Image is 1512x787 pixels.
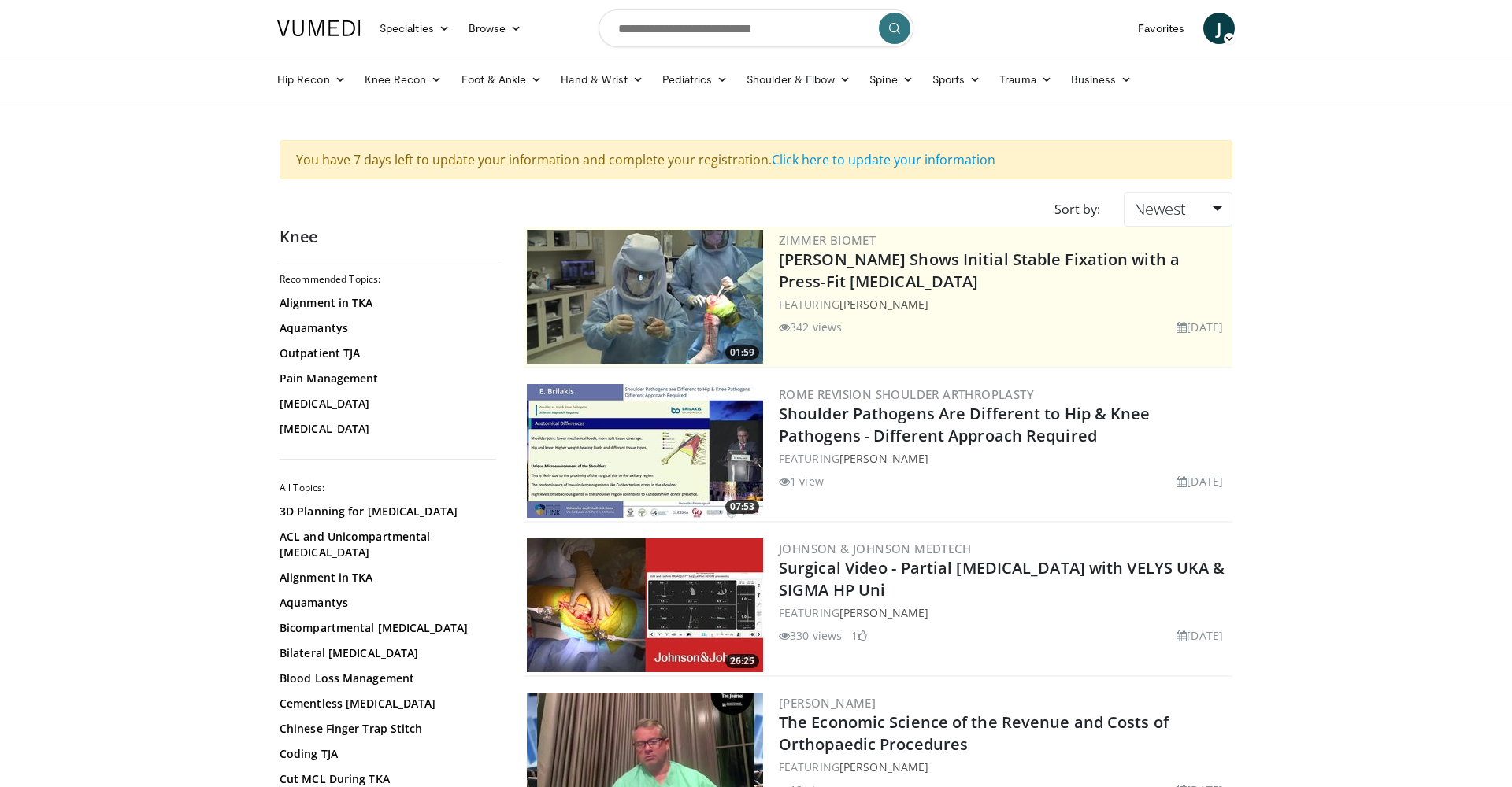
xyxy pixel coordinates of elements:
[1043,192,1112,227] div: Sort by:
[1203,13,1235,44] a: J
[280,482,496,494] h2: All Topics:
[280,595,492,611] a: Aquamantys
[280,771,492,787] a: Cut MCL During TKA
[280,227,500,247] h2: Knee
[268,64,355,95] a: Hip Recon
[779,473,824,490] li: 1 view
[280,421,492,437] a: [MEDICAL_DATA]
[1177,473,1223,490] li: [DATE]
[280,529,492,560] a: ACL and Unicompartmental [MEDICAL_DATA]
[737,64,860,95] a: Shoulder & Elbow
[779,711,1169,755] a: The Economic Science of the Revenue and Costs of Orthopaedic Procedures
[1177,627,1223,644] li: [DATE]
[280,140,1232,179] div: You have 7 days left to update your information and complete your registration.
[779,386,1034,402] a: Rome Revision Shoulder Arthroplasty
[779,604,1229,621] div: FEATURING
[280,273,496,286] h2: Recommended Topics:
[527,538,763,672] img: 470f1708-61b8-42d5-b262-e720e03fa3ff.300x170_q85_crop-smart_upscale.jpg
[779,232,876,248] a: Zimmer Biomet
[1134,198,1186,220] span: Newest
[1128,13,1194,44] a: Favorites
[452,64,552,95] a: Foot & Ankle
[839,451,928,466] a: [PERSON_NAME]
[280,671,492,686] a: Blood Loss Management
[772,151,995,168] a: Click here to update your information
[725,345,759,360] span: 01:59
[280,721,492,737] a: Chinese Finger Trap Stitch
[277,20,361,36] img: VuMedi Logo
[280,645,492,661] a: Bilateral [MEDICAL_DATA]
[779,541,971,556] a: Johnson & Johnson MedTech
[280,570,492,586] a: Alignment in TKA
[280,295,492,311] a: Alignment in TKA
[598,9,913,47] input: Search topics, interventions
[779,249,1180,292] a: [PERSON_NAME] Shows Initial Stable Fixation with a Press-Fit [MEDICAL_DATA]
[1124,192,1232,227] a: Newest
[653,64,737,95] a: Pediatrics
[779,319,842,335] li: 342 views
[1177,319,1223,335] li: [DATE]
[280,620,492,636] a: Bicompartmental [MEDICAL_DATA]
[839,605,928,620] a: [PERSON_NAME]
[1062,64,1142,95] a: Business
[355,64,452,95] a: Knee Recon
[851,627,867,644] li: 1
[280,345,492,361] a: Outpatient TJA
[725,654,759,668] span: 26:25
[280,396,492,412] a: [MEDICAL_DATA]
[779,557,1225,600] a: Surgical Video - Partial [MEDICAL_DATA] with VELYS UKA & SIGMA HP Uni
[860,64,922,95] a: Spine
[280,504,492,519] a: 3D Planning for [MEDICAL_DATA]
[527,538,763,672] a: 26:25
[923,64,991,95] a: Sports
[839,759,928,774] a: [PERSON_NAME]
[551,64,653,95] a: Hand & Wrist
[779,296,1229,312] div: FEATURING
[527,384,763,518] img: 6a7d116b-e731-469b-a02b-077c798815a2.300x170_q85_crop-smart_upscale.jpg
[779,403,1151,446] a: Shoulder Pathogens Are Different to Hip & Knee Pathogens - Different Approach Required
[280,746,492,762] a: Coding TJA
[779,450,1229,467] div: FEATURING
[527,230,763,364] a: 01:59
[779,759,1229,775] div: FEATURING
[839,297,928,312] a: [PERSON_NAME]
[990,64,1062,95] a: Trauma
[280,696,492,711] a: Cementless [MEDICAL_DATA]
[779,627,842,644] li: 330 views
[280,320,492,336] a: Aquamantys
[370,13,459,44] a: Specialties
[527,384,763,518] a: 07:53
[779,695,876,711] a: [PERSON_NAME]
[725,500,759,514] span: 07:53
[459,13,532,44] a: Browse
[527,230,763,364] img: 6bc46ad6-b634-4876-a934-24d4e08d5fac.300x170_q85_crop-smart_upscale.jpg
[280,371,492,386] a: Pain Management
